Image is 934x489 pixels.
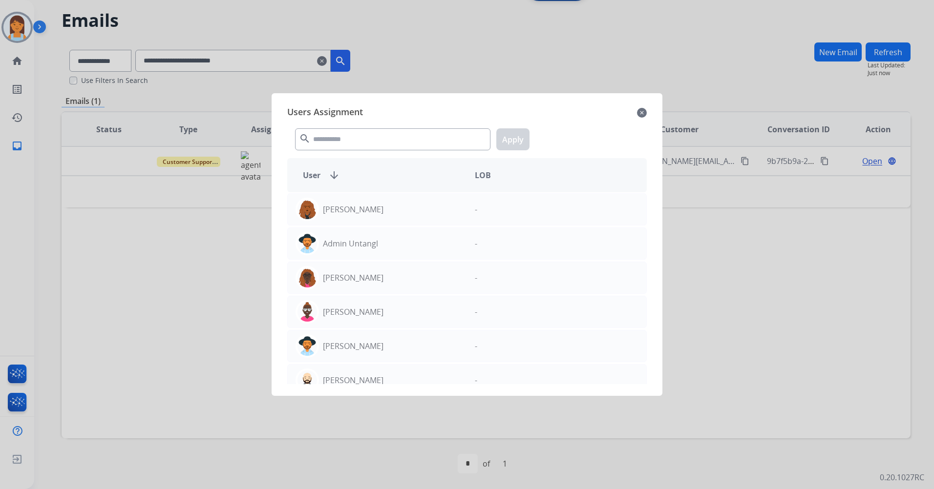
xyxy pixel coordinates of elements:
p: - [475,238,477,249]
p: [PERSON_NAME] [323,272,383,284]
p: - [475,340,477,352]
p: [PERSON_NAME] [323,340,383,352]
p: [PERSON_NAME] [323,306,383,318]
p: - [475,204,477,215]
p: [PERSON_NAME] [323,374,383,386]
p: - [475,306,477,318]
div: User [295,169,467,181]
p: - [475,272,477,284]
p: - [475,374,477,386]
span: LOB [475,169,491,181]
mat-icon: arrow_downward [328,169,340,181]
span: Users Assignment [287,105,363,121]
button: Apply [496,128,530,150]
mat-icon: close [637,107,647,119]
mat-icon: search [299,133,311,144]
p: Admin Untangl [323,238,378,249]
p: [PERSON_NAME] [323,204,383,215]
